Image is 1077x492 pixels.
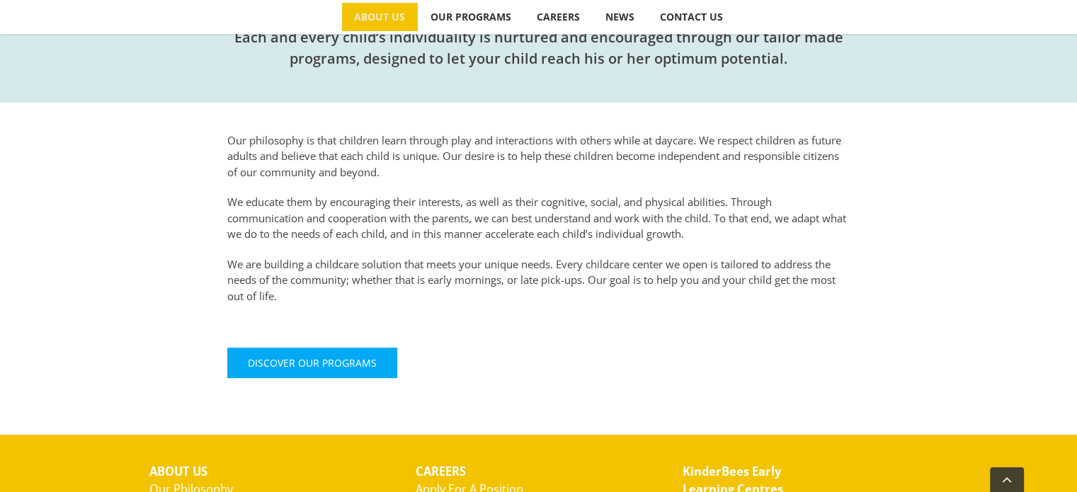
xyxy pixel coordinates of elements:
a: CAREERS [525,3,593,31]
p: We are building a childcare solution that meets your unique needs. Every childcare center we open... [227,256,850,304]
a: ABOUT US [342,3,418,31]
strong: ABOUT US [149,463,207,479]
span: ABOUT US [354,12,405,22]
strong: CAREERS [416,463,466,479]
span: CAREERS [537,12,580,22]
span: CONTACT US [660,12,723,22]
a: Discover Our Programs [227,348,397,378]
span: NEWS [605,12,634,22]
p: Our philosophy is that children learn through play and interactions with others while at daycare.... [227,132,850,181]
a: NEWS [593,3,647,31]
a: CONTACT US [648,3,736,31]
h2: Each and every child’s individuality is nurtured and encouraged through our tailor made programs,... [227,27,850,69]
p: We educate them by encouraging their interests, as well as their cognitive, social, and physical ... [227,194,850,242]
span: OUR PROGRAMS [431,12,511,22]
a: OUR PROGRAMS [418,3,524,31]
span: Discover Our Programs [248,357,377,369]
